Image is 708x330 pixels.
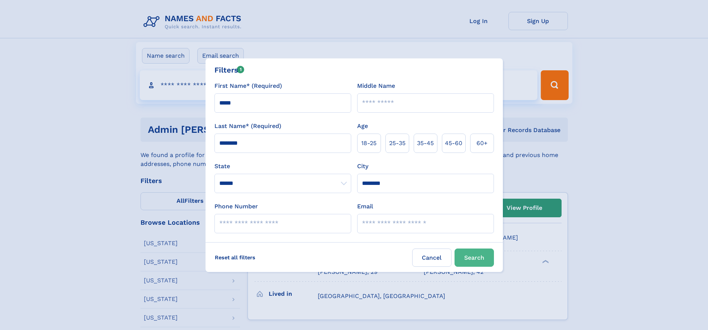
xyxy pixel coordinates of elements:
span: 45‑60 [445,139,462,148]
button: Search [455,249,494,267]
span: 25‑35 [389,139,405,148]
span: 18‑25 [361,139,376,148]
label: Email [357,202,373,211]
div: Filters [214,64,245,76]
span: 60+ [476,139,488,148]
label: First Name* (Required) [214,81,282,90]
span: 35‑45 [417,139,434,148]
label: State [214,162,351,171]
label: City [357,162,368,171]
label: Age [357,122,368,131]
label: Cancel [412,249,452,267]
label: Phone Number [214,202,258,211]
label: Last Name* (Required) [214,122,281,131]
label: Reset all filters [210,249,260,266]
label: Middle Name [357,81,395,90]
